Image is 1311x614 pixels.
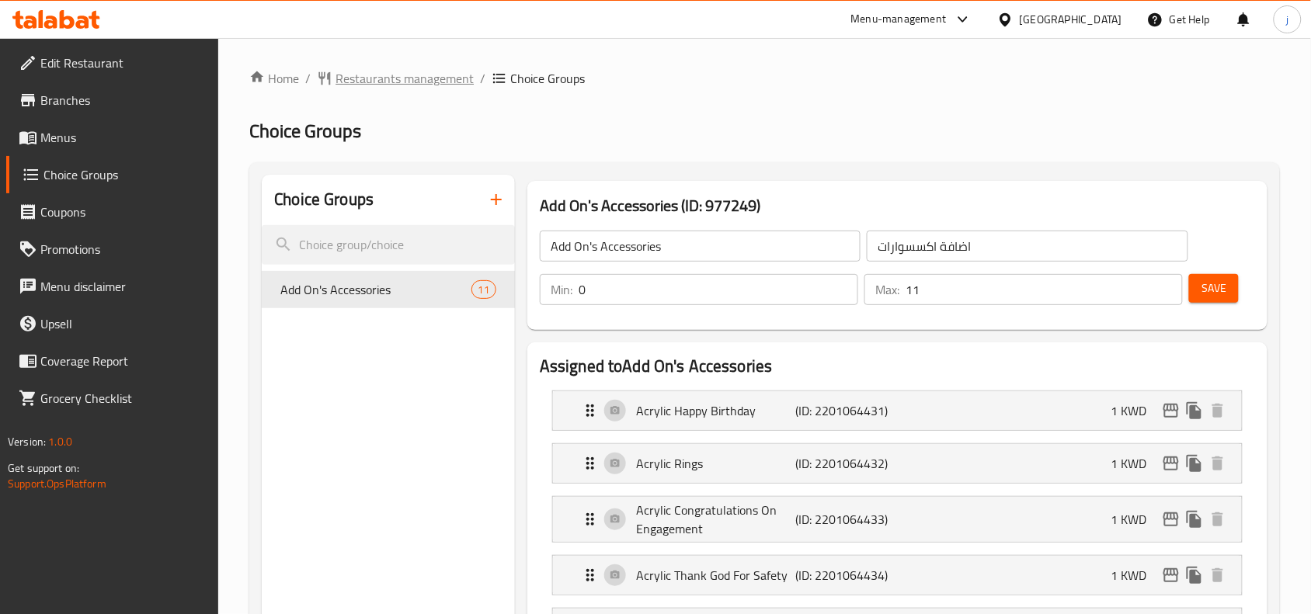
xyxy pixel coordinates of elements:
li: / [305,69,311,88]
a: Menu disclaimer [6,268,219,305]
a: Menus [6,119,219,156]
button: delete [1206,564,1229,587]
input: search [262,225,515,265]
a: Restaurants management [317,69,474,88]
span: Choice Groups [43,165,207,184]
span: j [1286,11,1288,28]
li: Expand [540,549,1255,602]
button: duplicate [1183,564,1206,587]
button: edit [1160,399,1183,422]
span: Restaurants management [336,69,474,88]
p: 1 KWD [1111,566,1160,585]
span: Coverage Report [40,352,207,370]
div: Menu-management [851,10,947,29]
a: Choice Groups [6,156,219,193]
p: Acrylic Rings [636,454,795,473]
p: Acrylic Happy Birthday [636,401,795,420]
p: Acrylic Thank God For Safety [636,566,795,585]
button: delete [1206,399,1229,422]
li: / [480,69,485,88]
span: Choice Groups [249,113,361,148]
div: Expand [553,391,1242,430]
span: Promotions [40,240,207,258]
span: Menus [40,128,207,147]
li: Expand [540,384,1255,437]
li: Expand [540,437,1255,490]
span: 1.0.0 [48,432,72,452]
span: Branches [40,91,207,109]
p: (ID: 2201064433) [795,510,902,529]
button: edit [1160,564,1183,587]
button: duplicate [1183,508,1206,531]
p: (ID: 2201064431) [795,401,902,420]
p: 1 KWD [1111,401,1160,420]
a: Home [249,69,299,88]
div: Choices [471,280,496,299]
span: Version: [8,432,46,452]
p: Acrylic Congratulations On Engagement [636,501,795,538]
p: (ID: 2201064434) [795,566,902,585]
span: Edit Restaurant [40,54,207,72]
div: Expand [553,497,1242,542]
span: Add On's Accessories [280,280,471,299]
h2: Assigned to Add On's Accessories [540,355,1255,378]
a: Coverage Report [6,342,219,380]
p: Max: [875,280,899,299]
div: Expand [553,556,1242,595]
button: delete [1206,508,1229,531]
nav: breadcrumb [249,69,1280,88]
button: duplicate [1183,399,1206,422]
h2: Choice Groups [274,188,374,211]
button: delete [1206,452,1229,475]
p: (ID: 2201064432) [795,454,902,473]
a: Branches [6,82,219,119]
span: 11 [472,283,496,297]
button: edit [1160,508,1183,531]
a: Coupons [6,193,219,231]
a: Edit Restaurant [6,44,219,82]
p: 1 KWD [1111,454,1160,473]
button: duplicate [1183,452,1206,475]
span: Menu disclaimer [40,277,207,296]
a: Grocery Checklist [6,380,219,417]
p: 1 KWD [1111,510,1160,529]
button: edit [1160,452,1183,475]
div: Add On's Accessories11 [262,271,515,308]
li: Expand [540,490,1255,549]
h3: Add On's Accessories (ID: 977249) [540,193,1255,218]
a: Upsell [6,305,219,342]
span: Choice Groups [510,69,585,88]
a: Support.OpsPlatform [8,474,106,494]
div: [GEOGRAPHIC_DATA] [1020,11,1122,28]
span: Save [1201,279,1226,298]
a: Promotions [6,231,219,268]
span: Get support on: [8,458,79,478]
span: Grocery Checklist [40,389,207,408]
span: Upsell [40,314,207,333]
button: Save [1189,274,1239,303]
p: Min: [551,280,572,299]
span: Coupons [40,203,207,221]
div: Expand [553,444,1242,483]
